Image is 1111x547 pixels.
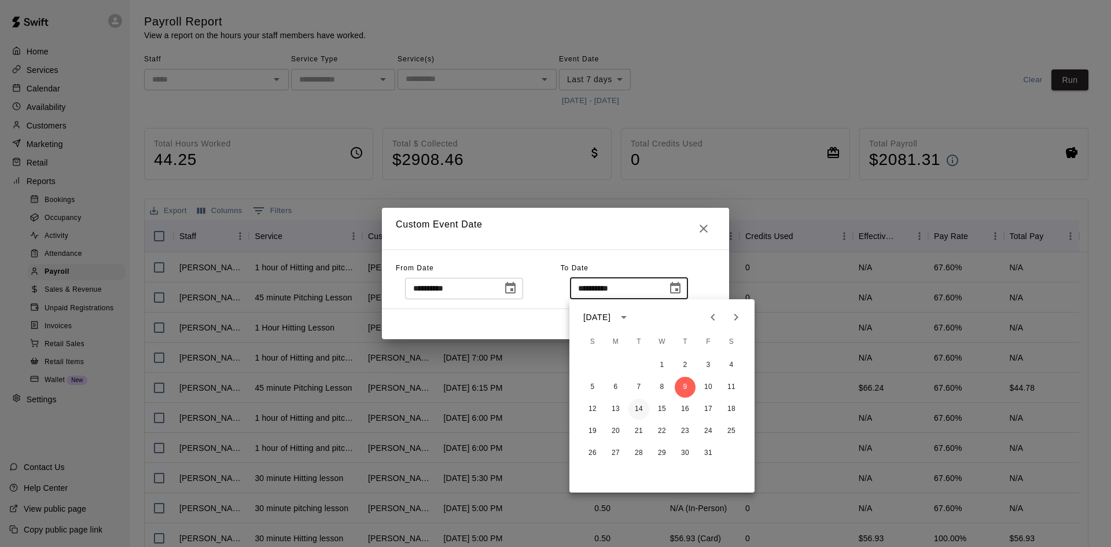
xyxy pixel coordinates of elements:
[605,399,626,420] button: 13
[583,311,610,324] div: [DATE]
[675,399,696,420] button: 16
[721,421,742,442] button: 25
[582,377,603,398] button: 5
[605,421,626,442] button: 20
[582,443,603,464] button: 26
[582,399,603,420] button: 12
[664,277,687,300] button: Choose date, selected date is Oct 9, 2025
[721,399,742,420] button: 18
[499,277,522,300] button: Choose date, selected date is Oct 1, 2025
[628,443,649,464] button: 28
[721,377,742,398] button: 11
[652,399,672,420] button: 15
[698,421,719,442] button: 24
[628,377,649,398] button: 7
[675,355,696,376] button: 2
[582,421,603,442] button: 19
[652,421,672,442] button: 22
[582,331,603,354] span: Sunday
[652,331,672,354] span: Wednesday
[721,331,742,354] span: Saturday
[698,377,719,398] button: 10
[692,217,715,240] button: Close
[605,331,626,354] span: Monday
[675,331,696,354] span: Thursday
[675,443,696,464] button: 30
[675,377,696,398] button: 9
[652,355,672,376] button: 1
[721,355,742,376] button: 4
[382,208,729,249] h2: Custom Event Date
[698,331,719,354] span: Friday
[605,443,626,464] button: 27
[628,399,649,420] button: 14
[652,443,672,464] button: 29
[652,377,672,398] button: 8
[698,355,719,376] button: 3
[628,421,649,442] button: 21
[701,306,724,329] button: Previous month
[628,331,649,354] span: Tuesday
[698,399,719,420] button: 17
[698,443,719,464] button: 31
[724,306,748,329] button: Next month
[396,264,434,272] span: From Date
[614,307,634,327] button: calendar view is open, switch to year view
[675,421,696,442] button: 23
[561,264,588,272] span: To Date
[605,377,626,398] button: 6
